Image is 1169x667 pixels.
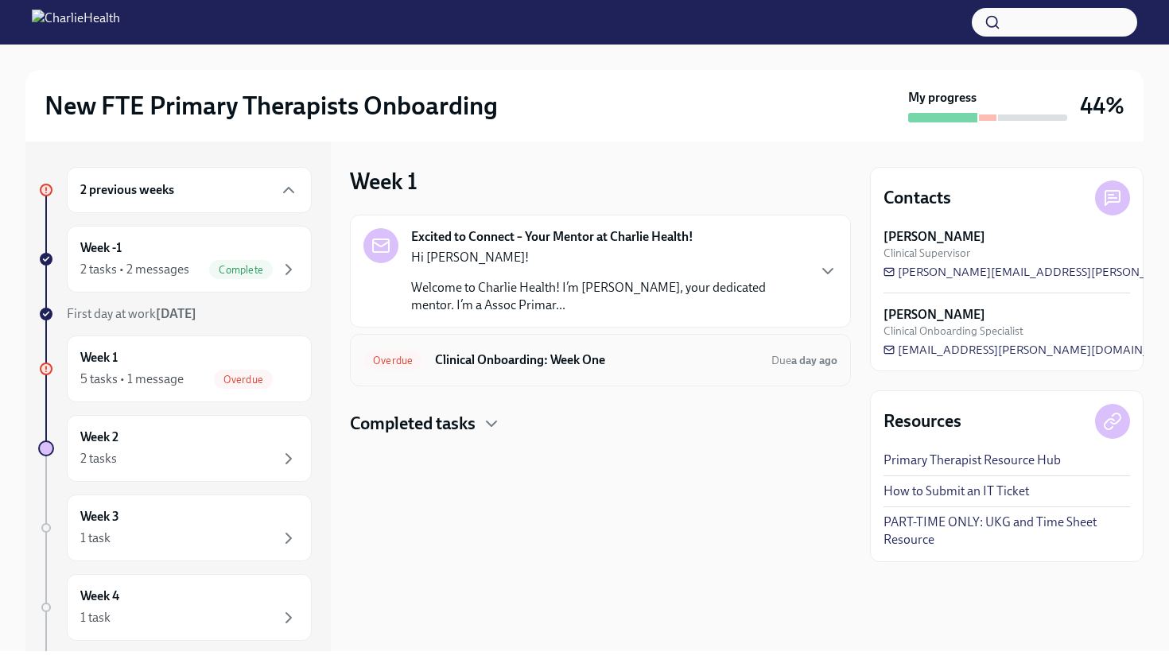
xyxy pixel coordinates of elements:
h3: 44% [1080,91,1124,120]
a: How to Submit an IT Ticket [884,483,1029,500]
strong: a day ago [791,354,837,367]
h6: Week 1 [80,349,118,366]
strong: [PERSON_NAME] [884,306,985,324]
div: 1 task [80,529,111,547]
div: 1 task [80,609,111,626]
img: CharlieHealth [32,10,120,35]
h6: Week 2 [80,429,118,446]
strong: My progress [908,89,977,107]
h3: Week 1 [350,167,417,196]
h2: New FTE Primary Therapists Onboarding [45,90,498,122]
span: Due [771,354,837,367]
a: OverdueClinical Onboarding: Week OneDuea day ago [363,347,837,373]
strong: [PERSON_NAME] [884,228,985,246]
a: Week 41 task [38,574,312,641]
div: 2 tasks • 2 messages [80,261,189,278]
p: Welcome to Charlie Health! I’m [PERSON_NAME], your dedicated mentor. I’m a Assoc Primar... [411,279,806,314]
div: 5 tasks • 1 message [80,370,184,388]
h6: Week 4 [80,588,119,605]
h6: Week -1 [80,239,122,257]
span: Clinical Onboarding Specialist [884,324,1023,339]
div: 2 previous weeks [67,167,312,213]
strong: [DATE] [156,306,196,321]
span: Overdue [214,374,273,386]
a: Week 22 tasks [38,415,312,482]
h4: Contacts [884,186,951,210]
a: PART-TIME ONLY: UKG and Time Sheet Resource [884,514,1130,549]
div: 2 tasks [80,450,117,467]
h4: Resources [884,409,961,433]
a: Primary Therapist Resource Hub [884,452,1061,469]
div: Completed tasks [350,412,851,436]
a: Week 31 task [38,494,312,561]
strong: Excited to Connect – Your Mentor at Charlie Health! [411,228,693,246]
h6: Week 3 [80,508,119,525]
a: Week -12 tasks • 2 messagesComplete [38,226,312,293]
span: First day at work [67,306,196,321]
a: First day at work[DATE] [38,305,312,323]
span: Overdue [363,355,422,366]
h6: Clinical Onboarding: Week One [435,351,759,369]
p: Hi [PERSON_NAME]! [411,249,806,266]
a: Week 15 tasks • 1 messageOverdue [38,335,312,402]
h4: Completed tasks [350,412,476,436]
span: Clinical Supervisor [884,246,970,261]
span: August 24th, 2025 10:00 [771,353,837,368]
span: Complete [209,264,273,276]
h6: 2 previous weeks [80,181,174,199]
